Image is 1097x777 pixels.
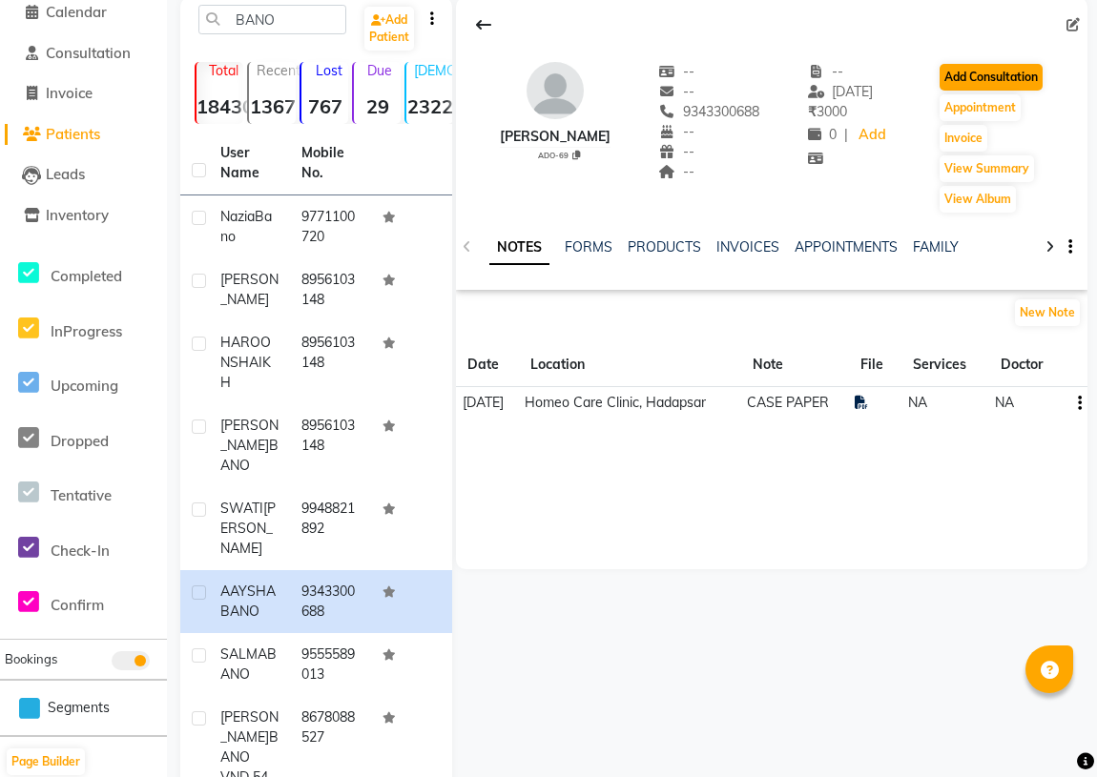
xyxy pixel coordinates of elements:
[309,62,348,79] p: Lost
[51,486,112,504] span: Tentative
[46,206,109,224] span: Inventory
[456,343,518,387] th: Date
[519,387,741,419] td: Homeo Care Clinic, Hadapsar
[989,343,1064,387] th: Doctor
[5,651,57,666] span: Bookings
[51,596,104,614] span: Confirm
[364,7,414,51] a: Add Patient
[658,83,694,100] span: --
[658,123,694,140] span: --
[489,231,549,265] a: NOTES
[51,377,118,395] span: Upcoming
[46,125,100,143] span: Patients
[808,103,847,120] span: 3000
[658,103,759,120] span: 9343300688
[5,205,162,227] a: Inventory
[204,62,243,79] p: Total
[849,343,901,387] th: File
[46,84,93,102] span: Invoice
[940,186,1016,213] button: View Album
[48,698,110,718] span: Segments
[220,708,279,746] span: [PERSON_NAME]
[500,127,611,147] div: [PERSON_NAME]
[220,417,279,454] span: [PERSON_NAME]
[51,267,122,285] span: Completed
[527,62,584,119] img: avatar
[51,322,122,340] span: InProgress
[908,394,927,411] span: NA
[658,143,694,160] span: --
[290,258,371,321] td: 8956103148
[220,603,259,620] span: BANO
[51,542,110,560] span: Check-In
[716,238,779,256] a: INVOICES
[463,394,504,411] span: [DATE]
[220,583,276,600] span: AAYSHA
[940,94,1021,121] button: Appointment
[46,44,131,62] span: Consultation
[5,164,162,186] a: Leads
[5,43,162,65] a: Consultation
[290,570,371,633] td: 9343300688
[220,334,271,371] span: HAROON
[507,148,611,161] div: ADO-69
[995,394,1014,411] span: NA
[358,62,401,79] p: Due
[290,132,371,195] th: Mobile No.
[220,645,267,663] span: SALMA
[220,354,271,391] span: SHAIKH
[519,343,741,387] th: Location
[7,748,85,775] button: Page Builder
[209,132,290,195] th: User Name
[46,165,85,183] span: Leads
[741,343,849,387] th: Note
[940,125,987,152] button: Invoice
[198,5,346,34] input: Search by Name/Mobile/Email/Code
[913,238,959,256] a: FAMILY
[795,238,898,256] a: APPOINTMENTS
[856,122,889,149] a: Add
[406,94,453,118] strong: 2322
[290,195,371,258] td: 9771100720
[290,487,371,570] td: 9948821892
[1015,299,1080,326] button: New Note
[808,63,844,80] span: --
[844,125,848,145] span: |
[220,500,276,557] span: [PERSON_NAME]
[46,3,107,21] span: Calendar
[290,321,371,404] td: 8956103148
[301,94,348,118] strong: 767
[257,62,296,79] p: Recent
[808,103,817,120] span: ₹
[741,387,849,419] td: CASE PAPER
[290,404,371,487] td: 8956103148
[658,63,694,80] span: --
[5,2,162,24] a: Calendar
[940,155,1034,182] button: View Summary
[197,94,243,118] strong: 18430
[5,124,162,146] a: Patients
[658,163,694,180] span: --
[220,208,255,225] span: Nazia
[51,432,109,450] span: Dropped
[565,238,612,256] a: FORMS
[220,500,263,517] span: SWATI
[808,126,837,143] span: 0
[628,238,701,256] a: PRODUCTS
[808,83,874,100] span: [DATE]
[5,83,162,105] a: Invoice
[249,94,296,118] strong: 1367
[464,7,504,43] div: Back to Client
[290,633,371,696] td: 9555589013
[220,271,279,308] span: [PERSON_NAME]
[940,64,1043,91] button: Add Consultation
[414,62,453,79] p: [DEMOGRAPHIC_DATA]
[354,94,401,118] strong: 29
[901,343,989,387] th: Services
